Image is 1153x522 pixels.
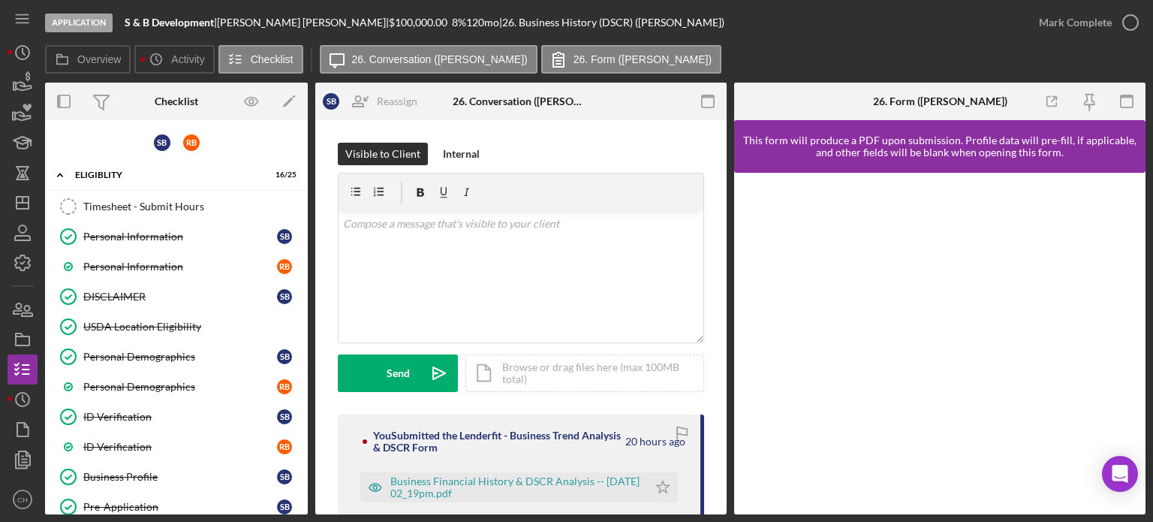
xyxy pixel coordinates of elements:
[53,432,300,462] a: ID VerificationRB
[83,501,277,513] div: Pre-Application
[625,436,685,448] time: 2025-08-12 18:19
[435,143,487,165] button: Internal
[171,53,204,65] label: Activity
[873,95,1007,107] div: 26. Form ([PERSON_NAME])
[53,402,300,432] a: ID VerificationSB
[499,17,724,29] div: | 26. Business History (DSCR) ([PERSON_NAME])
[1024,8,1145,38] button: Mark Complete
[466,17,499,29] div: 120 mo
[742,134,1138,158] div: This form will produce a PDF upon submission. Profile data will pre-fill, if applicable, and othe...
[125,17,217,29] div: |
[53,372,300,402] a: Personal DemographicsRB
[75,170,259,180] div: Eligiblity
[53,312,300,342] a: USDA Location Eligibility
[541,45,721,74] button: 26. Form ([PERSON_NAME])
[53,342,300,372] a: Personal DemographicsSB
[352,53,528,65] label: 26. Conversation ([PERSON_NAME])
[45,45,131,74] button: Overview
[83,351,277,363] div: Personal Demographics
[83,201,300,213] div: Timesheet - Submit Hours
[83,471,277,483] div: Business Profile
[573,53,712,65] label: 26. Form ([PERSON_NAME])
[83,381,277,393] div: Personal Demographics
[53,192,300,222] a: Timesheet - Submit Hours
[277,259,292,274] div: R B
[320,45,537,74] button: 26. Conversation ([PERSON_NAME])
[269,170,297,180] div: 16 / 25
[345,143,420,165] div: Visible to Client
[390,475,640,499] div: Business Financial History & DSCR Analysis -- [DATE] 02_19pm.pdf
[53,282,300,312] a: DISCLAIMERSB
[125,16,214,29] b: S & B Development
[83,291,277,303] div: DISCLAIMER
[373,430,623,454] div: You Submitted the Lenderfit - Business Trend Analysis & DSCR Form
[53,462,300,492] a: Business ProfileSB
[277,379,292,394] div: R B
[338,143,428,165] button: Visible to Client
[183,134,200,151] div: R B
[83,441,277,453] div: ID Verification
[83,321,300,333] div: USDA Location Eligibility
[323,93,339,110] div: S B
[53,222,300,252] a: Personal InformationSB
[53,252,300,282] a: Personal InformationRB
[83,411,277,423] div: ID Verification
[17,496,28,504] text: CH
[749,188,1132,499] iframe: Lenderfit form
[277,499,292,514] div: S B
[45,14,113,32] div: Application
[277,229,292,244] div: S B
[443,143,480,165] div: Internal
[377,86,417,116] div: Reassign
[134,45,214,74] button: Activity
[452,17,466,29] div: 8 %
[277,409,292,424] div: S B
[338,355,458,392] button: Send
[218,45,303,74] button: Checklist
[277,349,292,364] div: S B
[251,53,294,65] label: Checklist
[1039,8,1112,38] div: Mark Complete
[277,439,292,454] div: R B
[277,289,292,304] div: S B
[277,469,292,484] div: S B
[83,231,277,243] div: Personal Information
[155,95,198,107] div: Checklist
[217,17,389,29] div: [PERSON_NAME] [PERSON_NAME] |
[453,95,590,107] div: 26. Conversation ([PERSON_NAME])
[77,53,121,65] label: Overview
[315,86,432,116] button: SBReassign
[389,17,452,29] div: $100,000.00
[83,261,277,273] div: Personal Information
[360,472,678,502] button: Business Financial History & DSCR Analysis -- [DATE] 02_19pm.pdf
[53,492,300,522] a: Pre-ApplicationSB
[154,134,170,151] div: S B
[8,484,38,514] button: CH
[1102,456,1138,492] div: Open Intercom Messenger
[387,355,410,392] div: Send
